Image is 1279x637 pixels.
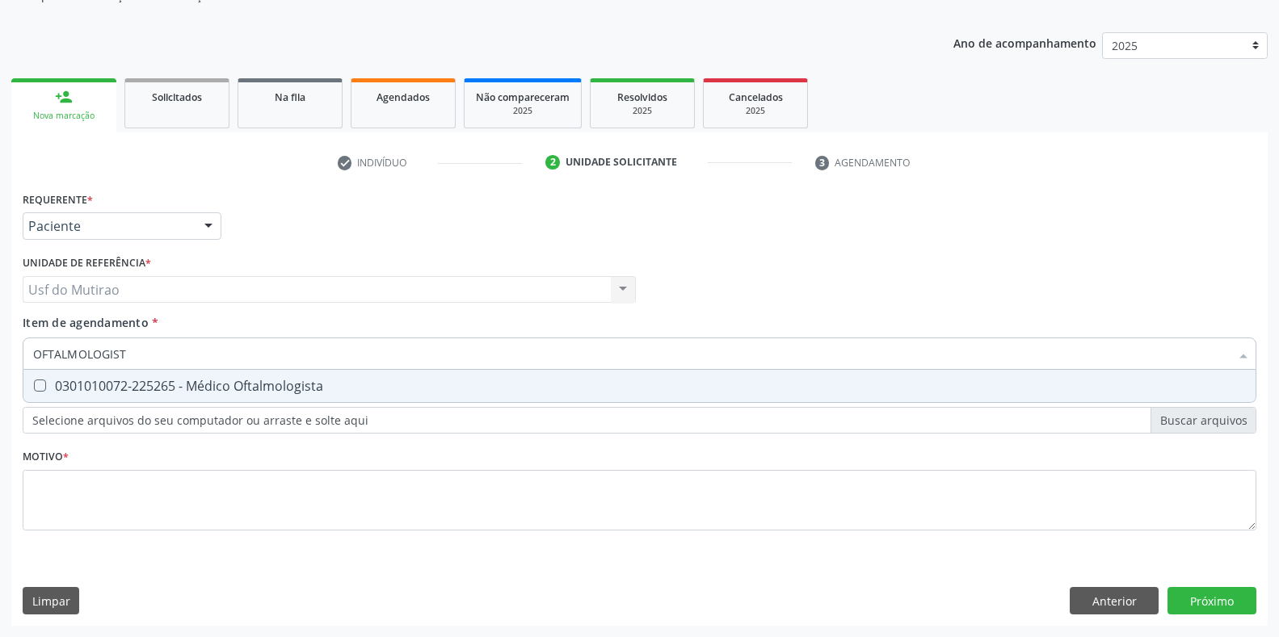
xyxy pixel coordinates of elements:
[953,32,1096,52] p: Ano de acompanhamento
[23,110,105,122] div: Nova marcação
[55,88,73,106] div: person_add
[545,155,560,170] div: 2
[617,90,667,104] span: Resolvidos
[23,251,151,276] label: Unidade de referência
[1070,587,1159,614] button: Anterior
[152,90,202,104] span: Solicitados
[602,105,683,117] div: 2025
[476,105,570,117] div: 2025
[23,445,69,470] label: Motivo
[476,90,570,104] span: Não compareceram
[23,187,93,212] label: Requerente
[28,218,188,234] span: Paciente
[715,105,796,117] div: 2025
[23,315,149,330] span: Item de agendamento
[1168,587,1256,614] button: Próximo
[33,379,1246,392] div: 0301010072-225265 - Médico Oftalmologista
[377,90,430,104] span: Agendados
[23,587,79,614] button: Limpar
[275,90,305,104] span: Na fila
[729,90,783,104] span: Cancelados
[33,337,1230,370] input: Buscar por procedimentos
[566,155,677,170] div: Unidade solicitante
